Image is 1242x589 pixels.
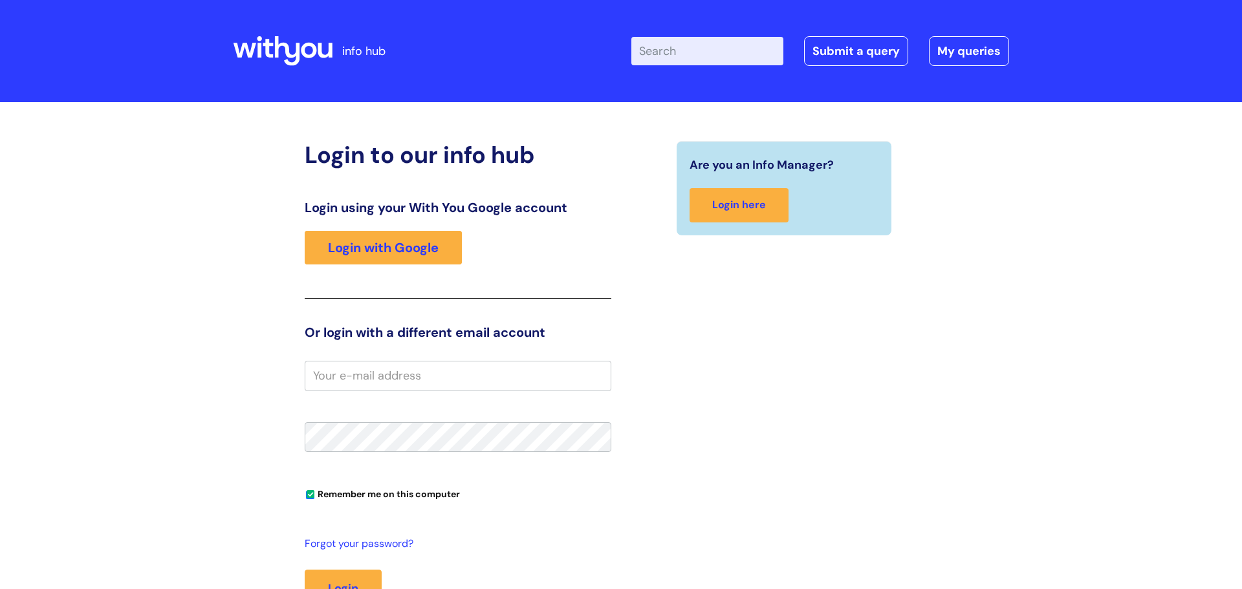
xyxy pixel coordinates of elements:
h3: Login using your With You Google account [305,200,611,215]
a: Login with Google [305,231,462,264]
input: Remember me on this computer [306,491,314,499]
div: You can uncheck this option if you're logging in from a shared device [305,483,611,504]
input: Your e-mail address [305,361,611,391]
input: Search [631,37,783,65]
p: info hub [342,41,386,61]
a: My queries [929,36,1009,66]
label: Remember me on this computer [305,486,460,500]
a: Forgot your password? [305,535,605,553]
a: Submit a query [804,36,908,66]
h2: Login to our info hub [305,141,611,169]
h3: Or login with a different email account [305,325,611,340]
span: Are you an Info Manager? [690,155,834,175]
a: Login here [690,188,789,222]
